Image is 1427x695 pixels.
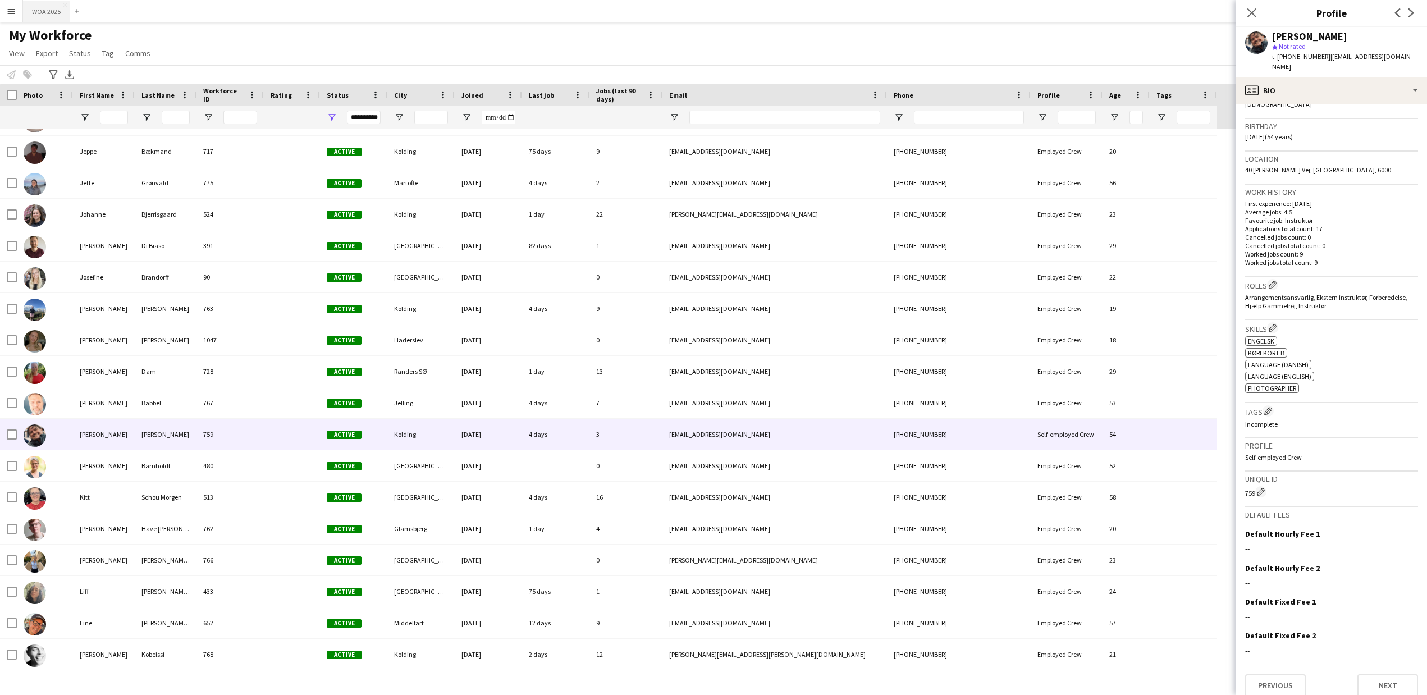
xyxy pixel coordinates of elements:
[23,1,70,22] button: WOA 2025
[80,91,114,99] span: First Name
[196,136,264,167] div: 717
[522,230,589,261] div: 82 days
[1103,262,1150,292] div: 22
[1031,293,1103,324] div: Employed Crew
[1272,31,1347,42] div: [PERSON_NAME]
[662,293,887,324] div: [EMAIL_ADDRESS][DOMAIN_NAME]
[203,112,213,122] button: Open Filter Menu
[135,450,196,481] div: Bärnholdt
[196,545,264,575] div: 766
[1245,121,1418,131] h3: Birthday
[394,112,404,122] button: Open Filter Menu
[196,230,264,261] div: 391
[662,513,887,544] div: [EMAIL_ADDRESS][DOMAIN_NAME]
[662,607,887,638] div: [EMAIL_ADDRESS][DOMAIN_NAME]
[387,482,455,513] div: [GEOGRAPHIC_DATA]
[662,136,887,167] div: [EMAIL_ADDRESS][DOMAIN_NAME]
[1103,199,1150,230] div: 23
[327,148,362,156] span: Active
[387,450,455,481] div: [GEOGRAPHIC_DATA]
[1156,112,1167,122] button: Open Filter Menu
[387,419,455,450] div: Kolding
[522,607,589,638] div: 12 days
[1103,293,1150,324] div: 19
[455,419,522,450] div: [DATE]
[80,112,90,122] button: Open Filter Menu
[196,262,264,292] div: 90
[1177,111,1210,124] input: Tags Filter Input
[662,199,887,230] div: [PERSON_NAME][EMAIL_ADDRESS][DOMAIN_NAME]
[1103,513,1150,544] div: 20
[1245,199,1418,208] p: First experience: [DATE]
[73,545,135,575] div: [PERSON_NAME]
[24,393,46,415] img: Kim Babbel
[589,576,662,607] div: 1
[196,576,264,607] div: 433
[387,576,455,607] div: [GEOGRAPHIC_DATA]
[887,136,1031,167] div: [PHONE_NUMBER]
[596,86,642,103] span: Jobs (last 90 days)
[24,519,46,541] img: Lasse Have Clausen Pedersen
[887,293,1031,324] div: [PHONE_NUMBER]
[662,230,887,261] div: [EMAIL_ADDRESS][DOMAIN_NAME]
[1031,639,1103,670] div: Employed Crew
[887,513,1031,544] div: [PHONE_NUMBER]
[24,173,46,195] img: Jette Grønvald
[387,167,455,198] div: Martofte
[1031,356,1103,387] div: Employed Crew
[1031,545,1103,575] div: Employed Crew
[387,136,455,167] div: Kolding
[662,545,887,575] div: [PERSON_NAME][EMAIL_ADDRESS][DOMAIN_NAME]
[327,336,362,345] span: Active
[73,419,135,450] div: [PERSON_NAME]
[589,607,662,638] div: 9
[662,167,887,198] div: [EMAIL_ADDRESS][DOMAIN_NAME]
[455,356,522,387] div: [DATE]
[73,293,135,324] div: [PERSON_NAME]
[135,576,196,607] div: [PERSON_NAME] [PERSON_NAME]
[141,112,152,122] button: Open Filter Menu
[135,324,196,355] div: [PERSON_NAME]
[1248,360,1309,369] span: Language (Danish)
[196,419,264,450] div: 759
[589,419,662,450] div: 3
[135,545,196,575] div: [PERSON_NAME] [PERSON_NAME]
[135,136,196,167] div: Bækmand
[394,91,407,99] span: City
[135,230,196,261] div: Di Biaso
[1245,208,1418,216] p: Average jobs: 4.5
[689,111,880,124] input: Email Filter Input
[455,450,522,481] div: [DATE]
[1031,513,1103,544] div: Employed Crew
[1103,545,1150,575] div: 23
[73,136,135,167] div: Jeppe
[455,576,522,607] div: [DATE]
[135,387,196,418] div: Babbel
[1031,450,1103,481] div: Employed Crew
[73,482,135,513] div: Kitt
[455,324,522,355] div: [DATE]
[1245,241,1418,250] p: Cancelled jobs total count: 0
[887,324,1031,355] div: [PHONE_NUMBER]
[589,639,662,670] div: 12
[887,230,1031,261] div: [PHONE_NUMBER]
[9,48,25,58] span: View
[522,419,589,450] div: 4 days
[455,607,522,638] div: [DATE]
[455,199,522,230] div: [DATE]
[327,179,362,188] span: Active
[24,582,46,604] img: Liff Solan Thomsen
[662,482,887,513] div: [EMAIL_ADDRESS][DOMAIN_NAME]
[1248,372,1311,381] span: Language (English)
[1245,322,1418,334] h3: Skills
[522,576,589,607] div: 75 days
[1248,337,1274,345] span: Engelsk
[1103,356,1150,387] div: 29
[1103,167,1150,198] div: 56
[73,230,135,261] div: [PERSON_NAME]
[196,356,264,387] div: 728
[24,644,46,667] img: Lucas Kobeissi
[662,639,887,670] div: [PERSON_NAME][EMAIL_ADDRESS][PERSON_NAME][DOMAIN_NAME]
[24,424,46,447] img: Kim Aagaard Holm
[387,293,455,324] div: Kolding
